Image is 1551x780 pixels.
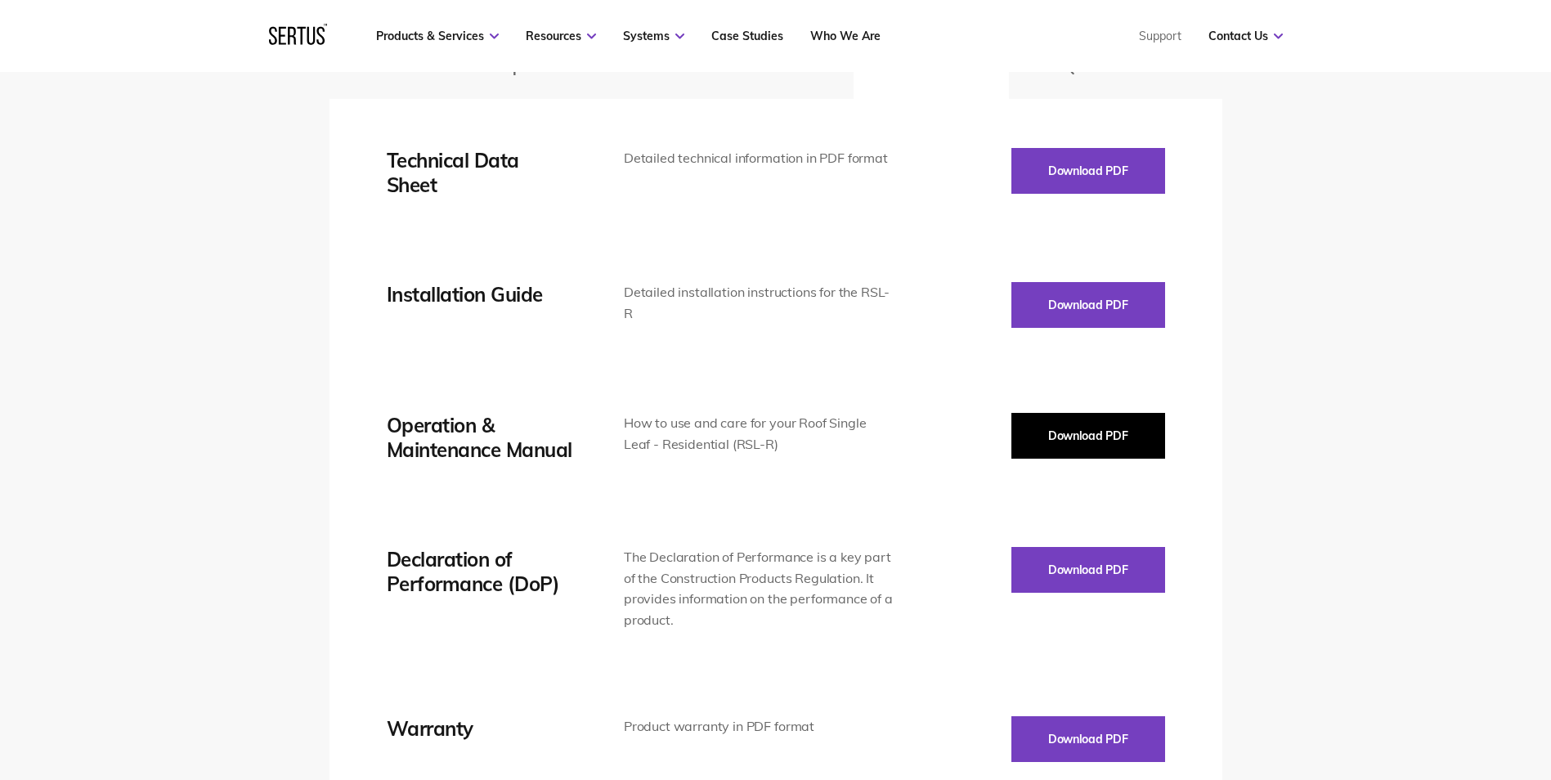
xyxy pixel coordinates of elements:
button: Download PDF [1011,413,1165,459]
a: Case Studies [711,29,783,43]
button: Download PDF [1011,148,1165,194]
button: Download PDF [1011,716,1165,762]
a: Support [1139,29,1181,43]
div: Detailed installation instructions for the RSL-R [624,282,894,324]
div: Warranty [387,716,575,741]
a: Systems [623,29,684,43]
button: Download PDF [1011,282,1165,328]
div: Installation Guide [387,282,575,307]
iframe: Chat Widget [1257,590,1551,780]
a: Resources [526,29,596,43]
div: Technical Data Sheet [387,148,575,197]
a: Who We Are [810,29,881,43]
a: Products & Services [376,29,499,43]
a: Contact Us [1208,29,1283,43]
div: Detailed technical information in PDF format [624,148,894,169]
div: Product warranty in PDF format [624,716,894,737]
div: How to use and care for your Roof Single Leaf - Residential (RSL-R) [624,413,894,455]
div: Operation & Maintenance Manual [387,413,575,462]
button: Download PDF [1011,547,1165,593]
div: The Declaration of Performance is a key part of the Construction Products Regulation. It provides... [624,547,894,630]
div: Declaration of Performance (DoP) [387,547,575,596]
